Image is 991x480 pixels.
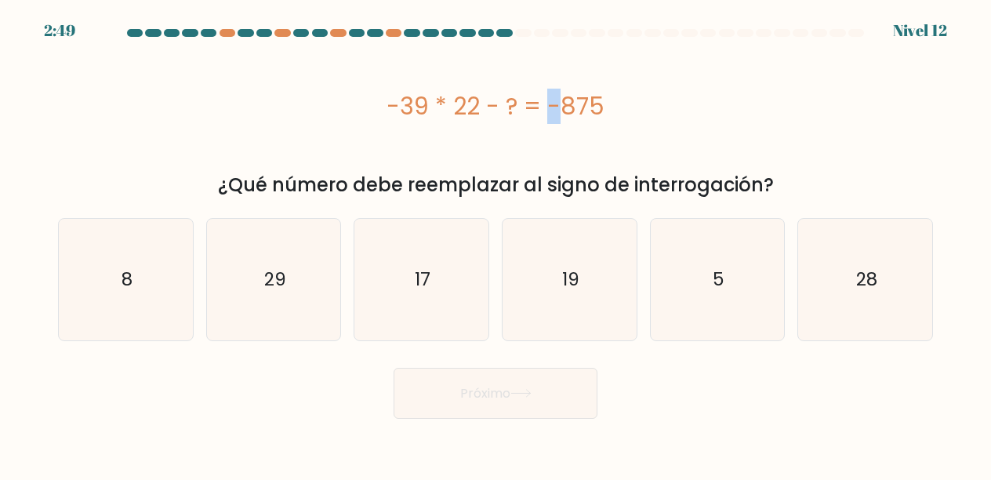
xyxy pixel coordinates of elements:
font: 2:49 [44,20,75,41]
text: 8 [122,267,132,292]
font: -39 * 22 - ? = -875 [387,89,604,123]
text: 28 [856,267,877,292]
font: Próximo [460,384,510,402]
text: 19 [562,267,579,292]
font: ¿Qué número debe reemplazar al signo de interrogación? [218,172,774,198]
button: Próximo [394,368,597,419]
text: 29 [264,267,286,292]
text: 5 [713,267,724,292]
text: 17 [415,267,430,292]
font: Nivel 12 [893,20,947,41]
